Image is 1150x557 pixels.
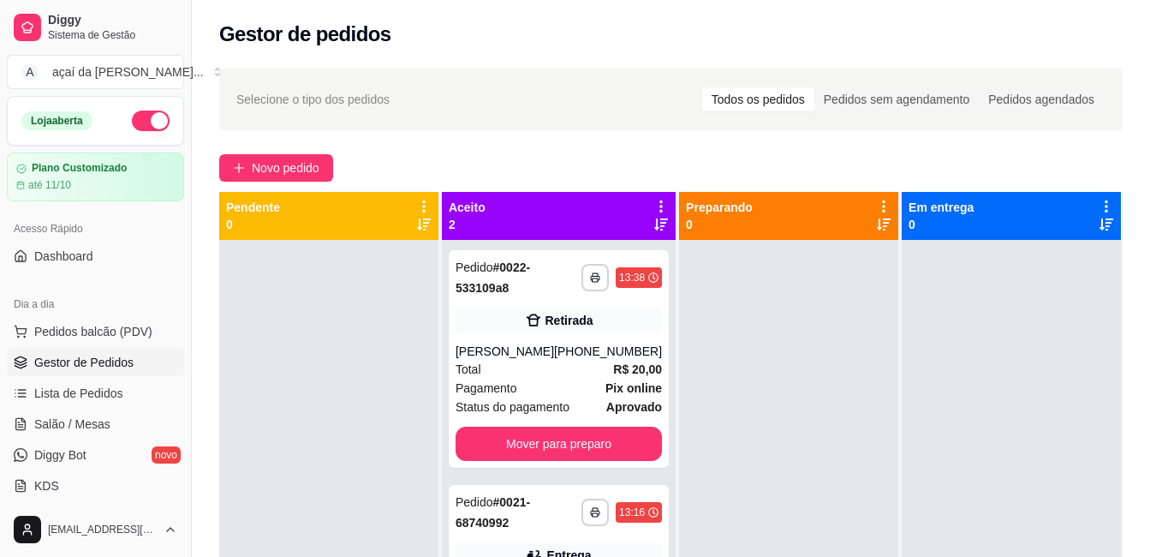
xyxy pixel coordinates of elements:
[233,162,245,174] span: plus
[48,523,157,536] span: [EMAIL_ADDRESS][DOMAIN_NAME]
[814,87,979,111] div: Pedidos sem agendamento
[7,290,184,318] div: Dia a dia
[226,216,280,233] p: 0
[619,506,645,519] div: 13:16
[34,323,152,340] span: Pedidos balcão (PDV)
[619,271,645,284] div: 13:38
[21,111,92,130] div: Loja aberta
[52,63,204,81] div: açaí da [PERSON_NAME] ...
[48,28,177,42] span: Sistema de Gestão
[32,162,127,175] article: Plano Customizado
[226,199,280,216] p: Pendente
[7,7,184,48] a: DiggySistema de Gestão
[456,343,554,360] div: [PERSON_NAME]
[7,153,184,201] a: Plano Customizadoaté 11/10
[686,216,753,233] p: 0
[219,21,391,48] h2: Gestor de pedidos
[909,216,974,233] p: 0
[554,343,662,360] div: [PHONE_NUMBER]
[909,199,974,216] p: Em entrega
[7,349,184,376] a: Gestor de Pedidos
[7,509,184,550] button: [EMAIL_ADDRESS][DOMAIN_NAME]
[7,380,184,407] a: Lista de Pedidos
[48,13,177,28] span: Diggy
[456,495,530,530] strong: # 0021-68740992
[34,416,110,433] span: Salão / Mesas
[456,360,481,379] span: Total
[21,63,39,81] span: A
[34,446,86,464] span: Diggy Bot
[606,400,662,414] strong: aprovado
[28,178,71,192] article: até 11/10
[7,472,184,500] a: KDS
[7,243,184,270] a: Dashboard
[7,215,184,243] div: Acesso Rápido
[34,477,59,494] span: KDS
[132,111,170,131] button: Alterar Status
[456,427,662,461] button: Mover para preparo
[34,354,134,371] span: Gestor de Pedidos
[252,159,319,177] span: Novo pedido
[456,379,517,398] span: Pagamento
[236,90,390,109] span: Selecione o tipo dos pedidos
[456,261,493,274] span: Pedido
[449,216,486,233] p: 2
[7,55,184,89] button: Select a team
[34,385,123,402] span: Lista de Pedidos
[545,312,593,329] div: Retirada
[456,261,530,295] strong: # 0022-533109a8
[456,398,569,416] span: Status do pagamento
[979,87,1104,111] div: Pedidos agendados
[702,87,814,111] div: Todos os pedidos
[605,381,662,395] strong: Pix online
[7,410,184,438] a: Salão / Mesas
[34,248,93,265] span: Dashboard
[456,495,493,509] span: Pedido
[613,362,662,376] strong: R$ 20,00
[219,154,333,182] button: Novo pedido
[686,199,753,216] p: Preparando
[7,318,184,345] button: Pedidos balcão (PDV)
[449,199,486,216] p: Aceito
[7,441,184,469] a: Diggy Botnovo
